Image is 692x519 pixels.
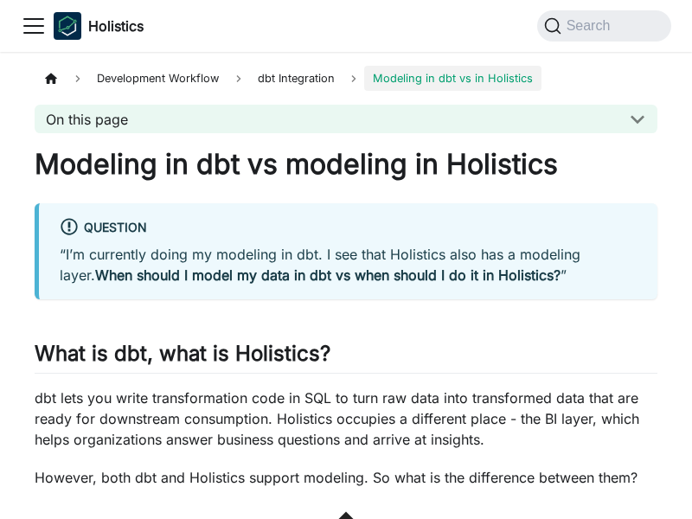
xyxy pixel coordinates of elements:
[249,66,343,91] a: dbt Integration
[35,147,657,182] h1: Modeling in dbt vs modeling in Holistics
[258,72,335,85] span: dbt Integration
[561,18,621,34] span: Search
[88,66,227,91] span: Development Workflow
[35,388,657,450] p: dbt lets you write transformation code in SQL to turn raw data into transformed data that are rea...
[54,12,81,40] img: Holistics
[95,266,561,284] strong: When should I model my data in dbt vs when should I do it in Holistics?
[88,16,144,36] b: Holistics
[35,467,657,488] p: However, both dbt and Holistics support modeling. So what is the difference between them?
[60,217,637,240] div: Question
[35,105,657,133] button: On this page
[364,66,541,91] span: Modeling in dbt vs in Holistics
[54,12,144,40] a: HolisticsHolisticsHolistics
[21,13,47,39] button: Toggle navigation bar
[35,341,330,366] strong: What is dbt, what is Holistics?
[537,10,671,42] button: Search (Command+K)
[60,244,637,285] p: “I’m currently doing my modeling in dbt. I see that Holistics also has a modeling layer. ”
[35,66,67,91] a: Home page
[35,66,657,91] nav: Breadcrumbs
